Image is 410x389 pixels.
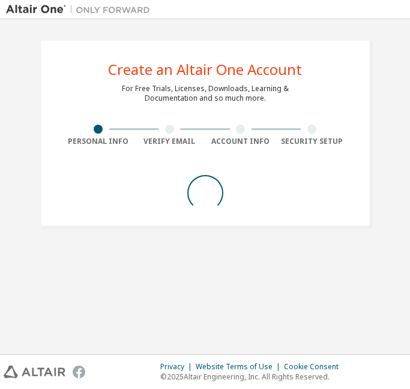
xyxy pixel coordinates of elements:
[276,137,348,146] div: Security Setup
[63,137,134,146] div: Personal Info
[196,362,284,372] div: Website Terms of Use
[122,84,289,103] div: For Free Trials, Licenses, Downloads, Learning & Documentation and so much more.
[160,372,346,382] p: © 2025 Altair Engineering, Inc. All Rights Reserved.
[284,362,346,372] div: Cookie Consent
[73,366,85,378] img: facebook.svg
[134,137,205,146] div: Verify Email
[6,4,156,16] img: Altair One
[4,366,65,378] img: altair_logo.svg
[205,137,277,146] div: Account Info
[160,362,196,372] div: Privacy
[108,62,302,77] div: Create an Altair One Account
